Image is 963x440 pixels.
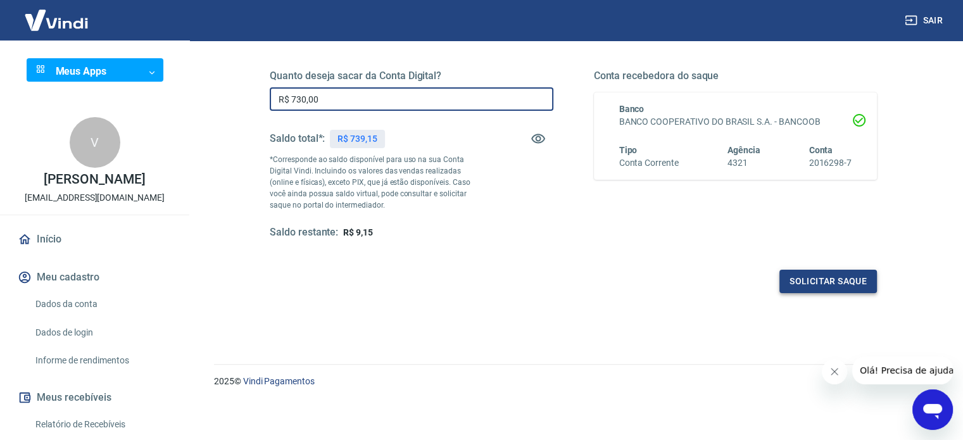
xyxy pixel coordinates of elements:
[270,70,553,82] h5: Quanto deseja sacar da Conta Digital?
[727,156,760,170] h6: 4321
[902,9,948,32] button: Sair
[270,226,338,239] h5: Saldo restante:
[619,104,645,114] span: Banco
[779,270,877,293] button: Solicitar saque
[594,70,878,82] h5: Conta recebedora do saque
[270,132,325,145] h5: Saldo total*:
[343,227,373,237] span: R$ 9,15
[15,384,174,412] button: Meus recebíveis
[25,191,165,204] p: [EMAIL_ADDRESS][DOMAIN_NAME]
[214,375,933,388] p: 2025 ©
[809,145,833,155] span: Conta
[30,348,174,374] a: Informe de rendimentos
[852,356,953,384] iframe: Mensagem da empresa
[270,154,482,211] p: *Corresponde ao saldo disponível para uso na sua Conta Digital Vindi. Incluindo os valores das ve...
[912,389,953,430] iframe: Botão para abrir a janela de mensagens
[70,117,120,168] div: V
[727,145,760,155] span: Agência
[15,263,174,291] button: Meu cadastro
[822,359,847,384] iframe: Fechar mensagem
[243,376,315,386] a: Vindi Pagamentos
[44,173,145,186] p: [PERSON_NAME]
[619,156,679,170] h6: Conta Corrente
[619,115,852,129] h6: BANCO COOPERATIVO DO BRASIL S.A. - BANCOOB
[30,320,174,346] a: Dados de login
[15,1,98,39] img: Vindi
[15,225,174,253] a: Início
[809,156,852,170] h6: 2016298-7
[337,132,377,146] p: R$ 739,15
[30,291,174,317] a: Dados da conta
[8,9,106,19] span: Olá! Precisa de ajuda?
[30,412,174,437] a: Relatório de Recebíveis
[619,145,638,155] span: Tipo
